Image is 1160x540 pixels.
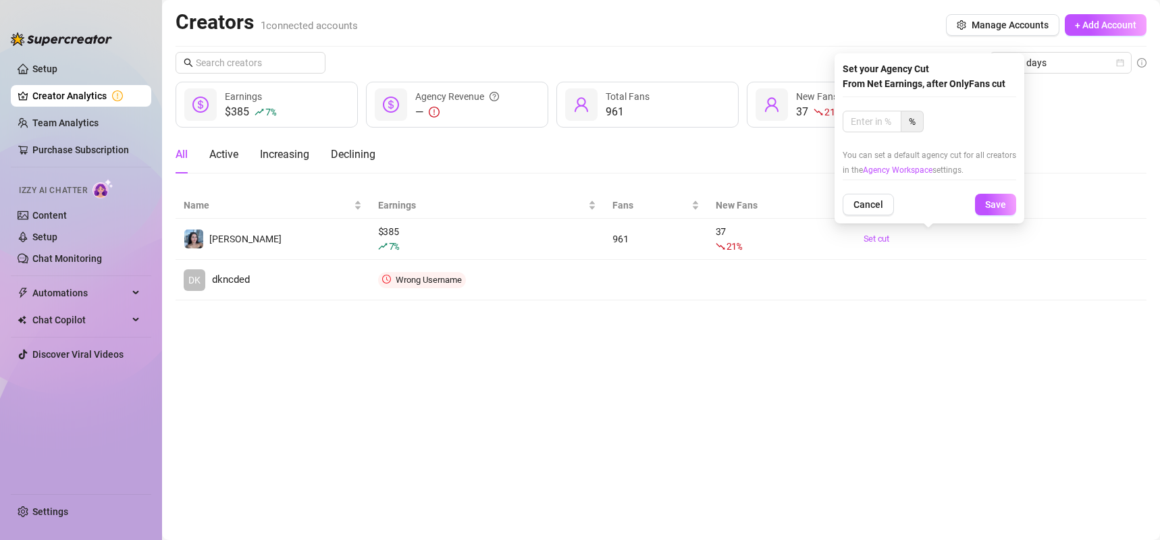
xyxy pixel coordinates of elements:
th: Name [176,192,370,219]
span: rise [255,107,264,117]
div: Declining [331,146,375,163]
span: dkncded [212,272,250,288]
input: Enter in % [843,111,901,132]
a: Purchase Subscription [32,144,129,155]
span: Earnings [225,91,262,102]
div: 37 [796,104,840,120]
a: Chat Monitoring [32,253,102,264]
span: 21 % [824,105,840,118]
span: user [764,97,780,113]
span: Fans [612,198,688,213]
span: fall [716,242,725,251]
span: Izzy AI Chatter [19,184,87,197]
div: 961 [606,104,650,120]
div: $385 [225,104,275,120]
span: Save [985,199,1006,210]
div: 37 [716,224,847,254]
span: Wrong Username [396,275,462,285]
a: Setup [32,232,57,242]
div: % [901,111,924,132]
span: Chat Copilot [32,309,128,331]
input: Search creators [196,55,307,70]
span: 7 % [389,240,399,252]
span: You can set a default agency cut for all creators in the settings. [843,151,1016,175]
img: Chat Copilot [18,315,26,325]
span: Manage Accounts [972,20,1049,30]
span: Cancel [853,199,883,210]
th: Earnings [370,192,605,219]
span: exclamation-circle [429,107,440,117]
img: Brooke [184,230,203,248]
span: Last 7 days [998,53,1124,73]
span: New Fans [796,91,838,102]
span: question-circle [490,89,499,104]
span: dollar-circle [192,97,209,113]
button: Manage Accounts [946,14,1059,36]
div: All [176,146,188,163]
div: 961 [612,232,699,246]
span: 7 % [265,105,275,118]
a: Creator Analytics exclamation-circle [32,85,140,107]
span: user [573,97,589,113]
a: Setup [32,63,57,74]
span: search [184,58,193,67]
img: AI Chatter [93,179,113,198]
a: Content [32,210,67,221]
span: dollar-circle [383,97,399,113]
span: info-circle [1137,58,1146,67]
span: 21 % [727,240,742,252]
h2: Creators [176,9,358,35]
a: Team Analytics [32,117,99,128]
span: thunderbolt [18,288,28,298]
span: calendar [1116,59,1124,67]
span: rise [378,242,388,251]
th: New Fans [708,192,855,219]
span: Name [184,198,351,213]
div: Active [209,146,238,163]
th: Fans [604,192,707,219]
span: Set your Agency Cut From Net Earnings, after OnlyFans cut [843,63,1005,89]
button: Cancel [843,194,894,215]
button: + Add Account [1065,14,1146,36]
span: Earnings [378,198,586,213]
span: [PERSON_NAME] [209,234,282,244]
span: 1 connected accounts [261,20,358,32]
span: setting [957,20,966,30]
a: Settings [32,506,68,517]
iframe: Intercom live chat [1114,494,1146,526]
span: DK [188,273,201,288]
div: Increasing [260,146,309,163]
div: $ 385 [378,224,597,254]
span: Total Fans [606,91,650,102]
a: DKdkncded [184,269,362,291]
a: Set cut [864,232,993,246]
div: Agency Revenue [415,89,499,104]
span: clock-circle [382,275,391,283]
button: Save [975,194,1016,215]
a: Agency Workspace [863,165,932,175]
a: Discover Viral Videos [32,349,124,360]
span: New Fans [716,198,837,213]
span: + Add Account [1075,20,1136,30]
span: fall [814,107,823,117]
span: Automations [32,282,128,304]
img: logo-BBDzfeDw.svg [11,32,112,46]
div: — [415,104,499,120]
